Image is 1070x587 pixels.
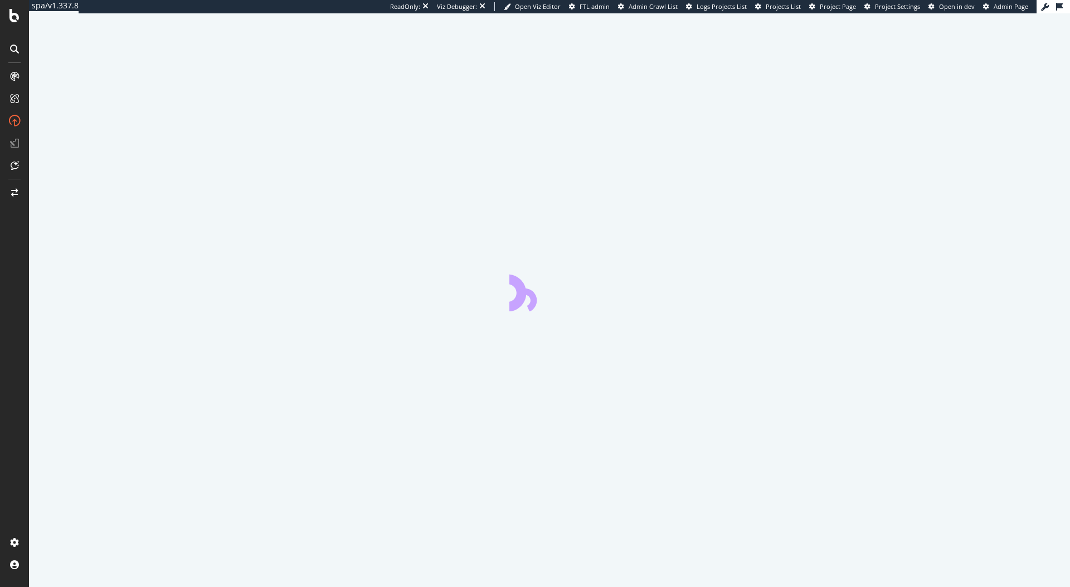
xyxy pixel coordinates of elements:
a: Projects List [755,2,801,11]
span: Open in dev [939,2,975,11]
span: Logs Projects List [697,2,747,11]
a: Project Settings [864,2,920,11]
a: Admin Page [983,2,1028,11]
a: Admin Crawl List [618,2,678,11]
div: animation [509,271,590,311]
span: Project Page [820,2,856,11]
a: Project Page [809,2,856,11]
span: Open Viz Editor [515,2,561,11]
a: Logs Projects List [686,2,747,11]
a: Open Viz Editor [504,2,561,11]
div: Viz Debugger: [437,2,477,11]
span: FTL admin [580,2,610,11]
a: FTL admin [569,2,610,11]
span: Admin Crawl List [629,2,678,11]
span: Admin Page [994,2,1028,11]
a: Open in dev [928,2,975,11]
div: ReadOnly: [390,2,420,11]
span: Project Settings [875,2,920,11]
span: Projects List [766,2,801,11]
